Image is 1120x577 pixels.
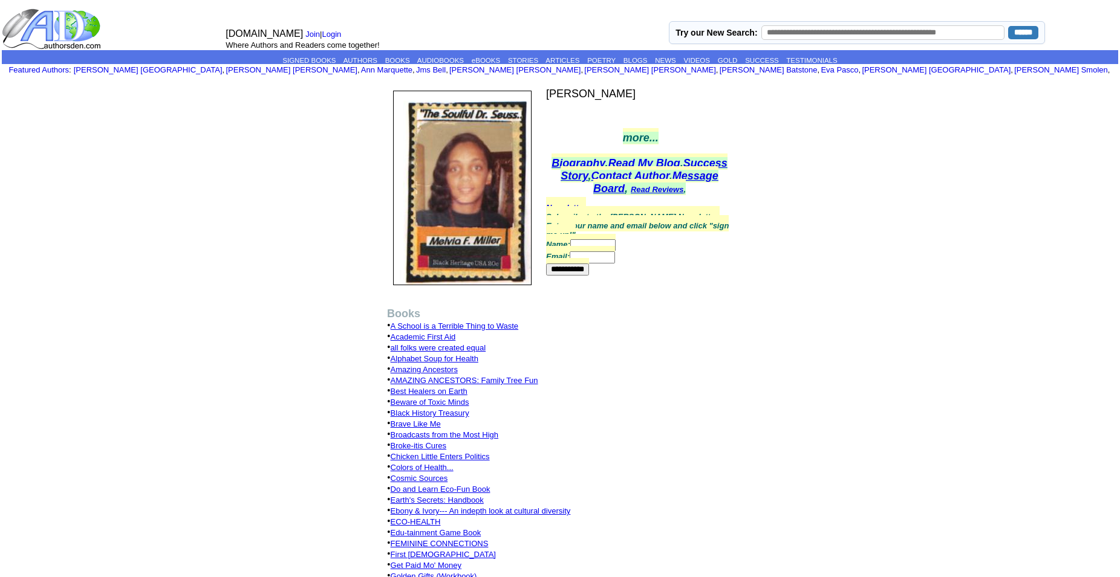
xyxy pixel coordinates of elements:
font: Newsletter [546,203,586,212]
a: Cosmic Sources [391,474,448,483]
img: logo_ad.gif [2,8,103,50]
font: [PERSON_NAME] [546,88,636,100]
a: Login [322,30,341,39]
a: Broke-itis Cures [391,441,446,450]
a: AUDIOBOOKS [417,57,464,64]
a: all folks were created equal [391,343,486,352]
a: ARTICLES [545,57,579,64]
a: [PERSON_NAME] Batstone [720,65,818,74]
a: Do and Learn Eco-Fun Book [391,485,490,494]
font: i [861,67,862,74]
a: eBOOKS [472,57,500,64]
a: Contact Author [591,170,669,182]
b: Books [387,308,420,320]
font: i [360,67,361,74]
a: [PERSON_NAME] [PERSON_NAME] [226,65,357,74]
a: POETRY [587,57,616,64]
font: : [8,65,71,74]
font: i [583,67,584,74]
a: Biography [552,157,605,169]
a: [PERSON_NAME] [GEOGRAPHIC_DATA] [74,65,223,74]
font: | [305,30,345,39]
a: Ann Marquette [361,65,412,74]
font: more... , , , , , [552,132,727,195]
a: AUTHORS [343,57,377,64]
a: Success Story [561,157,728,182]
a: Earth's Secrets: Handbook [391,495,484,504]
font: i [718,67,719,74]
font: Subscribe to the [PERSON_NAME] Newsletter. Enter your name and email below and click "sign me up!... [546,212,729,273]
a: Beware of Toxic Minds [391,398,469,407]
a: [PERSON_NAME] [GEOGRAPHIC_DATA] [862,65,1011,74]
font: i [1110,67,1111,74]
a: Broadcasts from the Most High [391,430,498,439]
font: i [415,67,416,74]
font: i [1013,67,1014,74]
a: Read Reviews [631,185,683,194]
a: FEMININE CONNECTIONS [391,539,489,548]
a: Read My Blog [608,157,680,169]
a: Eva Pasco [821,65,858,74]
a: [PERSON_NAME] Smolen [1014,65,1108,74]
a: VIDEOS [684,57,710,64]
a: Edu-tainment Game Book [391,528,481,537]
label: Try our New Search: [676,28,757,37]
a: Ebony & Ivory--- An indepth look at cultural diversity [391,506,571,515]
a: TESTIMONIALS [786,57,837,64]
img: 11804.jpg [393,91,532,285]
a: Get Paid Mo' Money [391,561,461,570]
a: Chicken Little Enters Politics [391,452,490,461]
a: SUCCESS [745,57,779,64]
a: Best Healers on Earth [391,387,467,396]
a: First [DEMOGRAPHIC_DATA] [391,550,496,559]
a: Featured Authors [8,65,69,74]
a: A School is a Terrible Thing to Waste [391,321,518,330]
a: NEWS [655,57,676,64]
a: BOOKS [385,57,410,64]
a: Amazing Ancestors [391,365,458,374]
a: Academic First Aid [391,332,456,341]
a: SIGNED BOOKS [282,57,336,64]
font: , [631,185,686,194]
a: Brave Like Me [391,419,441,428]
font: Where Authors and Readers come together! [226,40,379,50]
a: Jms Bell [416,65,446,74]
a: BLOGS [623,57,648,64]
a: Colors of Health... [391,463,454,472]
font: i [224,67,226,74]
a: [PERSON_NAME] [PERSON_NAME] [584,65,715,74]
font: , , , , , , , , , , [74,65,1112,74]
font: [DOMAIN_NAME] [226,28,303,39]
a: ECO-HEALTH [391,517,441,526]
font: i [448,67,449,74]
a: [PERSON_NAME] [PERSON_NAME] [449,65,581,74]
a: Join [305,30,320,39]
a: AMAZING ANCESTORS: Family Tree Fun [391,376,538,385]
a: Alphabet Soup for Health [391,354,478,363]
a: Message Board [593,170,718,195]
font: i [819,67,821,74]
a: STORIES [508,57,538,64]
a: Black History Treasury [391,408,469,417]
a: Newsletter [546,197,586,213]
a: GOLD [718,57,738,64]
